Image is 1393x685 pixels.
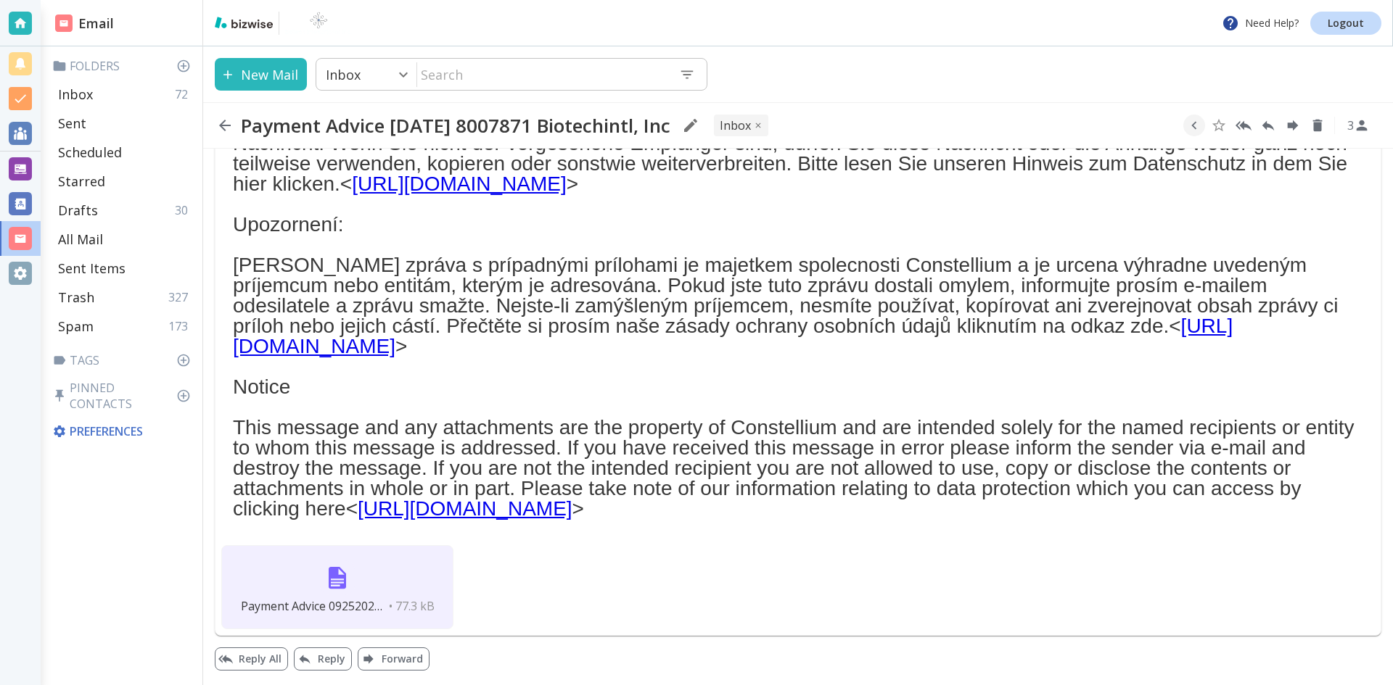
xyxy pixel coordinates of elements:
[1282,115,1304,136] button: Forward
[241,598,386,614] span: Payment Advice 09252025 8007871 Biotechintl, Inc.PDF
[389,598,435,614] span: • 77.3 kB
[58,144,122,161] p: Scheduled
[52,225,197,254] div: All Mail
[294,647,352,671] button: Reply
[417,59,667,89] input: Search
[52,380,197,412] p: Pinned Contacts
[215,58,307,91] button: New Mail
[58,231,103,248] p: All Mail
[52,138,197,167] div: Scheduled
[168,318,194,334] p: 173
[326,66,361,83] p: Inbox
[58,317,94,335] p: Spam
[52,312,197,341] div: Spam173
[52,80,197,109] div: Inbox72
[58,86,93,103] p: Inbox
[52,109,197,138] div: Sent
[285,12,352,35] img: BioTech International
[58,260,126,277] p: Sent Items
[1328,18,1364,28] p: Logout
[1222,14,1299,32] p: Need Help?
[1310,12,1381,35] a: Logout
[1341,108,1376,143] button: See Participants
[215,647,288,671] button: Reply All
[55,14,114,33] h2: Email
[241,114,670,137] h2: Payment Advice [DATE] 8007871 Biotechintl, Inc
[52,58,197,74] p: Folders
[58,202,98,219] p: Drafts
[215,17,273,28] img: bizwise
[52,423,194,439] p: Preferences
[1307,115,1328,136] button: Delete
[58,173,105,190] p: Starred
[49,418,197,445] div: Preferences
[720,117,751,133] p: INBOX
[168,289,194,305] p: 327
[52,196,197,225] div: Drafts30
[58,115,86,132] p: Sent
[52,283,197,312] div: Trash327
[175,86,194,102] p: 72
[52,352,197,368] p: Tags
[55,14,73,32] img: DashboardSidebarEmail.svg
[52,254,197,283] div: Sent Items
[175,202,194,218] p: 30
[52,167,197,196] div: Starred
[1257,115,1279,136] button: Reply
[58,288,94,306] p: Trash
[1233,115,1254,136] button: Reply All
[358,647,430,671] button: Forward
[1347,117,1354,133] p: 3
